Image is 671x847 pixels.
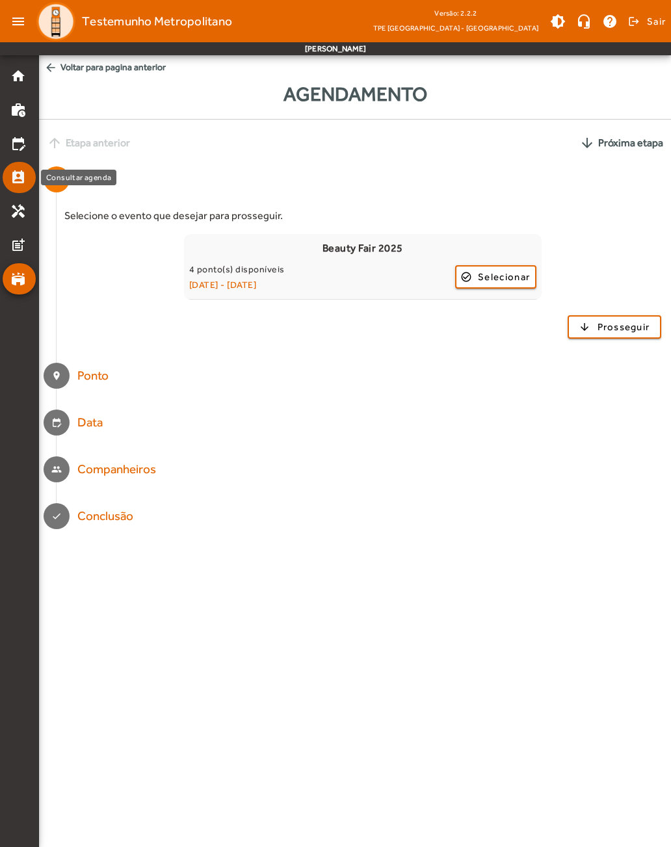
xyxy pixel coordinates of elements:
[5,8,31,34] mat-icon: menu
[10,102,26,118] mat-icon: work_history
[598,135,663,151] span: Próxima etapa
[51,511,62,521] mat-icon: done
[189,277,456,293] small: [DATE] - [DATE]
[579,135,595,151] mat-icon: arrow_downward
[10,136,26,151] mat-icon: edit_calendar
[189,241,537,256] div: Beauty Fair 2025
[64,208,661,224] div: Selecione o evento que desejar para prosseguir.
[77,460,156,479] div: Companheiros
[10,203,26,219] mat-icon: handyman
[10,237,26,253] mat-icon: post_add
[626,12,666,31] button: Sair
[373,5,538,21] div: Versão: 2.2.2
[41,170,116,185] div: Consultar agenda
[10,68,26,84] mat-icon: home
[39,55,671,79] span: Voltar para pagina anterior
[10,170,26,185] mat-icon: perm_contact_calendar
[478,269,530,285] span: Selecionar
[77,367,110,385] div: Ponto
[77,507,133,526] div: Conclusão
[44,61,57,74] mat-icon: arrow_back
[455,265,536,289] button: Selecionar
[51,464,62,475] mat-icon: people
[598,320,650,335] span: Prosseguir
[39,79,671,109] span: Agendamento
[82,11,232,32] span: Testemunho Metropolitano
[189,264,285,274] small: 4 ponto(s) disponíveis
[36,2,75,41] img: Logo TPE
[31,2,232,41] a: Testemunho Metropolitano
[51,371,62,381] mat-icon: location_on
[568,315,662,339] button: Prosseguir
[10,271,26,287] mat-icon: stadium
[647,11,666,32] span: Sair
[51,417,62,428] mat-icon: edit_calendar
[77,413,110,432] div: Data
[373,21,538,34] span: TPE [GEOGRAPHIC_DATA] - [GEOGRAPHIC_DATA]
